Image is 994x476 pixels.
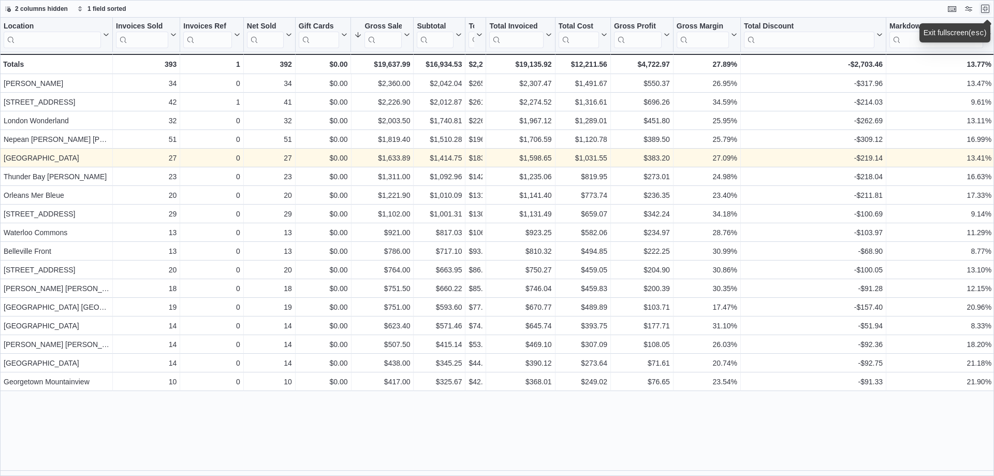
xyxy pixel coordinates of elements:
div: $810.32 [489,245,551,257]
div: 16.63% [889,170,991,183]
div: $1,633.89 [355,152,411,164]
div: $0.00 [299,170,348,183]
div: 0 [183,338,240,351]
div: 0 [183,320,240,332]
div: $571.46 [417,320,462,332]
div: Total Tax [469,22,474,48]
div: 14 [116,320,177,332]
div: 17.33% [889,189,991,201]
div: 29 [116,208,177,220]
div: 27 [116,152,177,164]
div: $696.26 [614,96,670,108]
div: $273.01 [614,170,670,183]
div: 12.15% [889,282,991,295]
div: Total Invoiced [489,22,543,48]
div: Gross Sales [364,22,402,32]
div: $550.37 [614,77,670,90]
div: $0.00 [299,96,348,108]
div: -$51.94 [744,320,883,332]
div: $817.03 [417,226,462,239]
div: $773.74 [559,189,607,201]
div: 8.77% [889,245,991,257]
div: 25.79% [677,133,737,146]
div: 0 [183,376,240,388]
div: $921.00 [355,226,411,239]
button: Total Tax [469,22,483,48]
div: $923.25 [489,226,551,239]
div: 0 [183,301,240,313]
button: Markdown Percent [889,22,991,48]
div: $1,510.28 [417,133,462,146]
div: 392 [247,58,292,70]
div: $4,722.97 [614,58,670,70]
div: 19 [247,301,292,313]
div: $1,967.12 [489,114,551,127]
div: $130.18 [469,208,483,220]
div: $0.00 [299,114,348,127]
div: 20.96% [889,301,991,313]
div: $1,141.40 [489,189,551,201]
div: $0.00 [299,226,348,239]
div: $0.00 [299,189,348,201]
div: Location [4,22,101,32]
div: $670.77 [489,301,551,313]
div: $415.14 [417,338,462,351]
div: $0.00 [299,282,348,295]
div: $582.06 [559,226,607,239]
div: 20 [116,189,177,201]
div: 27.89% [677,58,737,70]
div: $1,598.65 [489,152,551,164]
div: $507.50 [355,338,411,351]
div: $2,274.52 [489,96,551,108]
div: 17.47% [677,301,737,313]
div: 23 [247,170,292,183]
div: 13.11% [889,114,991,127]
div: $2,003.50 [355,114,411,127]
div: 18 [247,282,292,295]
div: 9.14% [889,208,991,220]
div: Total Cost [559,22,599,32]
div: Invoices Ref [183,22,231,48]
div: Gross Margin [677,22,729,48]
div: Location [4,22,101,48]
div: 31.10% [677,320,737,332]
div: Total Discount [744,22,874,48]
div: Totals [3,58,109,70]
div: $819.95 [559,170,607,183]
div: $451.80 [614,114,670,127]
div: $142.10 [469,170,483,183]
div: $417.00 [355,376,411,388]
span: 1 field sorted [87,5,126,13]
div: $1,120.78 [559,133,607,146]
div: 13.10% [889,264,991,276]
div: -$218.04 [744,170,883,183]
div: Total Discount [744,22,874,32]
div: $750.27 [489,264,551,276]
div: 20 [247,264,292,276]
div: $177.71 [614,320,670,332]
div: $786.00 [355,245,411,257]
div: $53.96 [469,338,483,351]
div: $249.02 [559,376,607,388]
div: Total Invoiced [489,22,543,32]
div: Subtotal [417,22,454,32]
div: $196.31 [469,133,483,146]
div: 14 [247,338,292,351]
div: $1,131.49 [489,208,551,220]
div: $265.43 [469,77,483,90]
div: $0.00 [299,264,348,276]
div: $93.22 [469,245,483,257]
div: 20 [116,264,177,276]
div: $103.71 [614,301,670,313]
div: 20.74% [677,357,737,369]
div: -$68.90 [744,245,883,257]
div: -$211.81 [744,189,883,201]
div: $623.40 [355,320,411,332]
div: $76.65 [614,376,670,388]
div: 11.29% [889,226,991,239]
div: $77.17 [469,301,483,313]
div: $131.31 [469,189,483,201]
div: $0.00 [299,320,348,332]
div: $325.67 [417,376,462,388]
div: $751.50 [355,282,411,295]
